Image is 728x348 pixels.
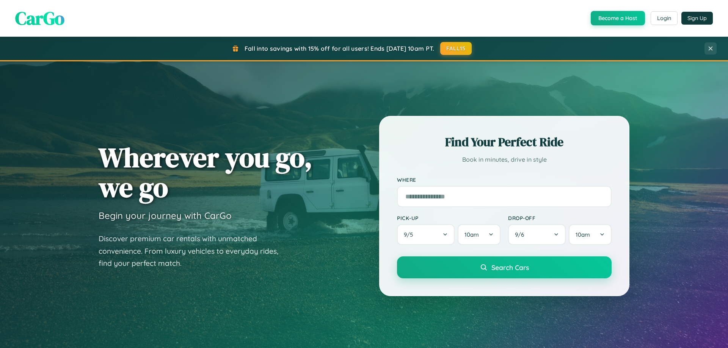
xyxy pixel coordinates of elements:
[515,231,528,238] span: 9 / 6
[464,231,479,238] span: 10am
[397,215,500,221] label: Pick-up
[508,215,612,221] label: Drop-off
[576,231,590,238] span: 10am
[591,11,645,25] button: Become a Host
[651,11,678,25] button: Login
[397,154,612,165] p: Book in minutes, drive in style
[491,263,529,272] span: Search Cars
[404,231,417,238] span: 9 / 5
[99,142,312,202] h1: Wherever you go, we go
[397,256,612,278] button: Search Cars
[397,134,612,150] h2: Find Your Perfect Ride
[440,42,472,55] button: FALL15
[508,224,566,245] button: 9/6
[397,176,612,183] label: Where
[99,233,288,270] p: Discover premium car rentals with unmatched convenience. From luxury vehicles to everyday rides, ...
[681,12,713,25] button: Sign Up
[569,224,612,245] button: 10am
[15,6,64,31] span: CarGo
[458,224,500,245] button: 10am
[99,210,232,221] h3: Begin your journey with CarGo
[397,224,455,245] button: 9/5
[245,45,435,52] span: Fall into savings with 15% off for all users! Ends [DATE] 10am PT.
